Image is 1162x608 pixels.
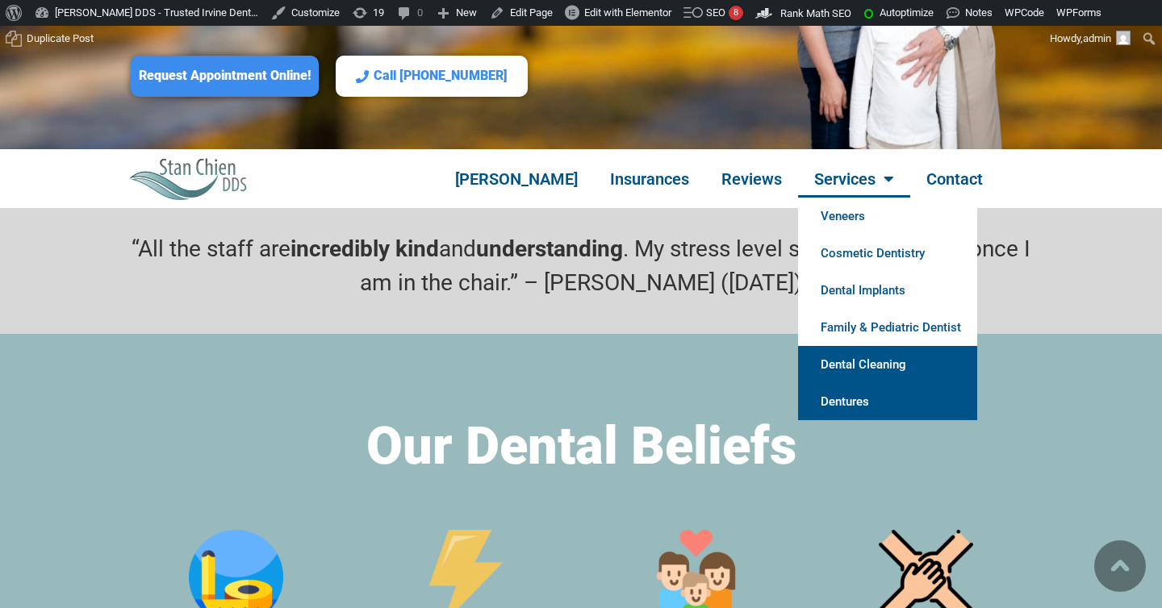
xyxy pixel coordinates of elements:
a: Request Appointment Online! [131,56,319,97]
a: Contact [910,160,999,198]
a: Cosmetic Dentistry [798,235,977,272]
strong: understanding [476,235,623,262]
span: Rank Math SEO [780,7,851,19]
span: admin [1083,32,1111,44]
a: Call [PHONE_NUMBER] [336,56,528,97]
a: Family & Pediatric Dentist [798,309,977,346]
h2: Our Dental Beliefs [121,414,1041,477]
a: Insurances [594,160,705,198]
span: Duplicate Post [27,26,94,52]
a: Dental Cleaning [798,346,977,383]
p: “All the staff are and . My stress level starts to go down once I am in the chair.” – [PERSON_NAM... [121,232,1041,300]
span: Call [PHONE_NUMBER] [374,68,508,85]
a: Howdy, [1044,26,1137,52]
a: Reviews [705,160,798,198]
img: Stan Chien DDS Best Irvine Dentist Logo [129,157,249,200]
a: [PERSON_NAME] [439,160,594,198]
span: Request Appointment Online! [139,68,311,85]
a: Services [798,160,910,198]
strong: incredibly kind [290,235,439,262]
nav: Menu [405,160,1033,198]
span: Edit with Elementor [584,6,671,19]
a: Dental Implants [798,272,977,309]
a: Veneers [798,198,977,235]
div: 8 [729,6,743,20]
a: Dentures [798,383,977,420]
